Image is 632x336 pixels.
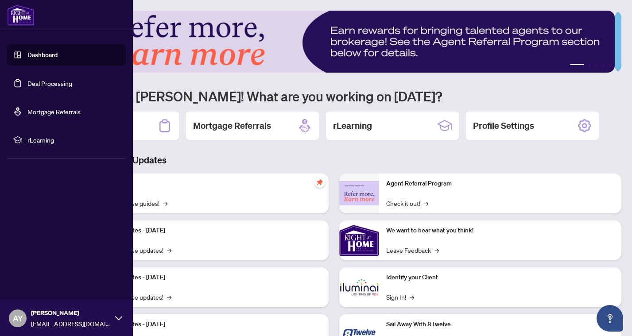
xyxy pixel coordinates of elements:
span: pushpin [314,177,325,188]
button: 3 [595,64,598,67]
h2: rLearning [333,120,372,132]
span: [EMAIL_ADDRESS][DOMAIN_NAME] [31,319,111,328]
a: Mortgage Referrals [27,108,81,116]
p: Agent Referral Program [386,179,615,189]
h2: Mortgage Referrals [193,120,271,132]
span: → [410,292,414,302]
h2: Profile Settings [473,120,534,132]
span: → [163,198,167,208]
p: Sail Away With 8Twelve [386,320,615,329]
a: Leave Feedback→ [386,245,439,255]
p: We want to hear what you think! [386,226,615,236]
span: → [167,292,171,302]
img: logo [7,4,35,26]
span: → [424,198,428,208]
a: Dashboard [27,51,58,59]
button: 5 [609,64,613,67]
p: Self-Help [93,179,322,189]
h1: Welcome back [PERSON_NAME]! What are you working on [DATE]? [46,88,621,104]
span: → [167,245,171,255]
span: [PERSON_NAME] [31,308,111,318]
h3: Brokerage & Industry Updates [46,154,621,166]
a: Check it out!→ [386,198,428,208]
button: 2 [588,64,591,67]
p: Platform Updates - [DATE] [93,320,322,329]
p: Platform Updates - [DATE] [93,273,322,282]
img: Agent Referral Program [339,181,379,205]
p: Platform Updates - [DATE] [93,226,322,236]
span: rLearning [27,135,120,145]
span: AY [13,312,23,324]
p: Identify your Client [386,273,615,282]
a: Deal Processing [27,79,72,87]
span: → [434,245,439,255]
button: 1 [570,64,584,67]
a: Sign In!→ [386,292,414,302]
img: Slide 0 [46,11,615,73]
img: Identify your Client [339,267,379,307]
button: Open asap [597,305,623,332]
button: 4 [602,64,605,67]
img: We want to hear what you think! [339,220,379,260]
